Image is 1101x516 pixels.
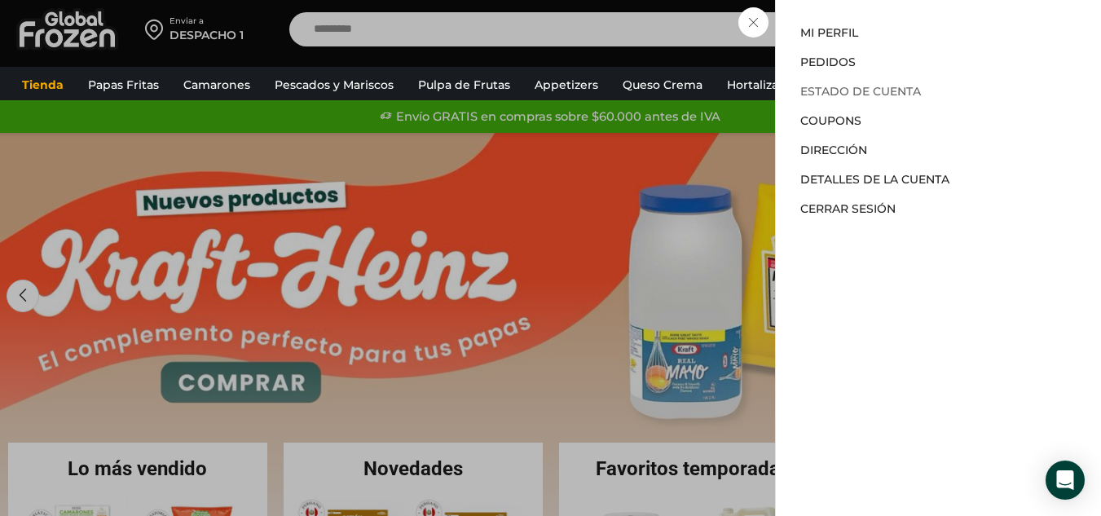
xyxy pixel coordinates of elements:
[175,69,258,100] a: Camarones
[1046,461,1085,500] div: Open Intercom Messenger
[526,69,606,100] a: Appetizers
[800,113,861,128] a: Coupons
[800,172,949,187] a: Detalles de la cuenta
[80,69,167,100] a: Papas Fritas
[800,55,856,69] a: Pedidos
[614,69,711,100] a: Queso Crema
[800,84,921,99] a: Estado de Cuenta
[800,25,858,40] a: Mi perfil
[410,69,518,100] a: Pulpa de Frutas
[266,69,402,100] a: Pescados y Mariscos
[719,69,792,100] a: Hortalizas
[14,69,72,100] a: Tienda
[800,201,896,216] a: Cerrar sesión
[800,143,867,157] a: Dirección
